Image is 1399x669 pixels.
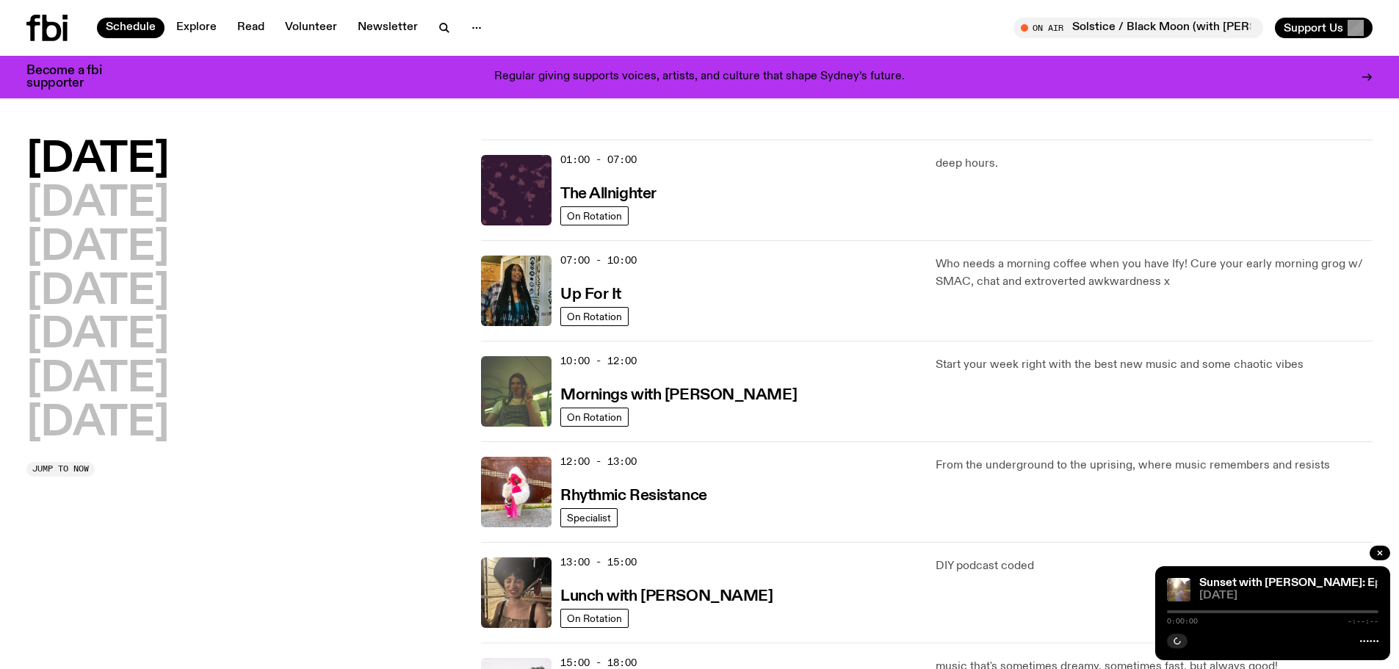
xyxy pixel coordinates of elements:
span: 10:00 - 12:00 [560,354,637,368]
p: DIY podcast coded [936,557,1373,575]
span: 0:00:00 [1167,618,1198,625]
a: Schedule [97,18,165,38]
span: Specialist [567,512,611,523]
img: Ify - a Brown Skin girl with black braided twists, looking up to the side with her tongue stickin... [481,256,552,326]
span: On Rotation [567,612,622,623]
a: Newsletter [349,18,427,38]
button: [DATE] [26,184,169,225]
span: 01:00 - 07:00 [560,153,637,167]
p: Who needs a morning coffee when you have Ify! Cure your early morning grog w/ SMAC, chat and extr... [936,256,1373,291]
span: 13:00 - 15:00 [560,555,637,569]
h3: Become a fbi supporter [26,65,120,90]
span: On Rotation [567,210,622,221]
h3: Up For It [560,287,621,303]
h3: The Allnighter [560,187,657,202]
a: Mornings with [PERSON_NAME] [560,385,797,403]
a: Read [228,18,273,38]
p: deep hours. [936,155,1373,173]
a: Specialist [560,508,618,527]
span: On Rotation [567,311,622,322]
span: Jump to now [32,465,89,473]
button: Jump to now [26,462,95,477]
span: Support Us [1284,21,1343,35]
a: Rhythmic Resistance [560,485,707,504]
h3: Lunch with [PERSON_NAME] [560,589,773,604]
a: On Rotation [560,408,629,427]
img: Attu crouches on gravel in front of a brown wall. They are wearing a white fur coat with a hood, ... [481,457,552,527]
h3: Mornings with [PERSON_NAME] [560,388,797,403]
span: [DATE] [1199,590,1378,601]
button: On AirSolstice / Black Moon (with [PERSON_NAME]) [1013,18,1263,38]
a: The Allnighter [560,184,657,202]
a: Explore [167,18,225,38]
button: Support Us [1275,18,1373,38]
span: 07:00 - 10:00 [560,253,637,267]
button: [DATE] [26,403,169,444]
a: Up For It [560,284,621,303]
button: [DATE] [26,140,169,181]
a: On Rotation [560,307,629,326]
p: From the underground to the uprising, where music remembers and resists [936,457,1373,474]
h3: Rhythmic Resistance [560,488,707,504]
a: Volunteer [276,18,346,38]
span: 12:00 - 13:00 [560,455,637,469]
p: Regular giving supports voices, artists, and culture that shape Sydney’s future. [494,70,905,84]
span: On Rotation [567,411,622,422]
button: [DATE] [26,228,169,269]
button: [DATE] [26,315,169,356]
button: [DATE] [26,359,169,400]
a: Lunch with [PERSON_NAME] [560,586,773,604]
span: -:--:-- [1348,618,1378,625]
p: Start your week right with the best new music and some chaotic vibes [936,356,1373,374]
img: Jim Kretschmer in a really cute outfit with cute braids, standing on a train holding up a peace s... [481,356,552,427]
button: [DATE] [26,272,169,313]
a: On Rotation [560,206,629,225]
a: On Rotation [560,609,629,628]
